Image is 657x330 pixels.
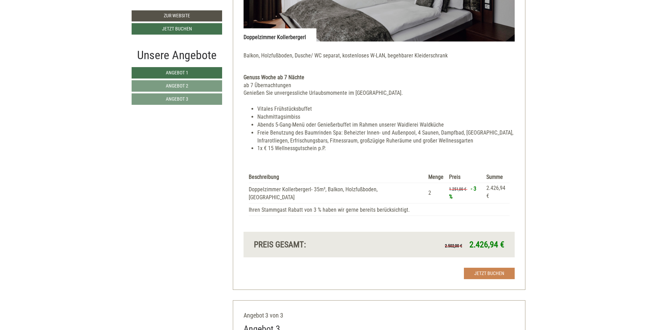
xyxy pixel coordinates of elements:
div: Genuss Woche ab 7 Nächte [244,74,515,82]
a: Zur Website [132,10,222,21]
td: 2.426,94 € [484,183,510,203]
span: Angebot 2 [166,83,188,89]
td: Doppelzimmer Kollerbergerl- 35m², Balkon, Holzfußboden, [GEOGRAPHIC_DATA] [249,183,426,203]
span: - 3 % [449,185,476,200]
span: 2.502,00 € [445,244,462,248]
span: 2.426,94 € [469,240,504,249]
div: Doppelzimmer Kollerbergerl [244,28,316,42]
a: Jetzt buchen [464,268,515,279]
span: Angebot 3 [166,96,188,102]
div: Unsere Angebote [132,47,222,64]
th: Preis [446,172,484,183]
span: Angebot 3 von 3 [244,312,283,319]
th: Beschreibung [249,172,426,183]
th: Summe [484,172,510,183]
span: Angebot 1 [166,70,188,75]
li: 1x € 15 Wellnessgutschein p.P. [257,145,515,153]
p: Balkon, Holzfußboden, Dusche/ WC separat, kostenloses W-LAN, begehbarer Kleiderschrank [244,52,515,60]
li: Vitales Frühstücksbuffet [257,105,515,113]
td: 2 [426,183,446,203]
div: Preis gesamt: [249,239,379,250]
td: Ihren Stammgast Rabatt von 3 % haben wir gerne bereits berücksichtigt. [249,203,426,216]
div: ab 7 Übernachtungen Genießen Sie unvergessliche Urlaubsmomente im [GEOGRAPHIC_DATA]. [244,82,515,98]
li: Freie Benutzung des Baumrinden Spa: Beheizter Innen- und Außenpool, 4 Saunen, Dampfbad, [GEOGRAPH... [257,129,515,145]
li: Nachmittagsimbiss [257,113,515,121]
a: Jetzt buchen [132,23,222,35]
li: Abends 5-Gang-Menü oder Genießerbuffet im Rahmen unserer Waidlerei Waldküche [257,121,515,129]
span: 1.251,00 € [449,187,466,192]
th: Menge [426,172,446,183]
